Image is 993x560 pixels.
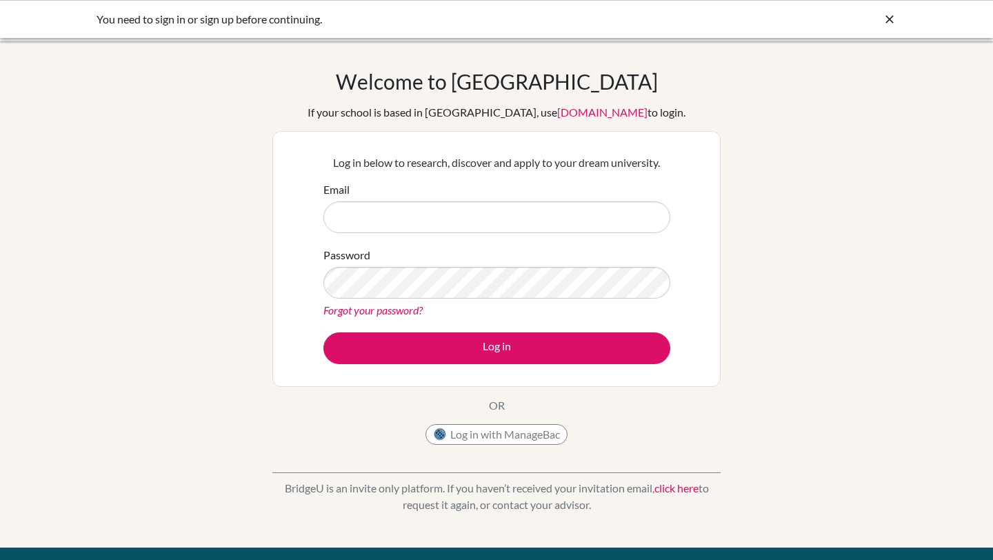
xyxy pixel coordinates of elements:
[425,424,568,445] button: Log in with ManageBac
[654,481,699,494] a: click here
[323,303,423,317] a: Forgot your password?
[489,397,505,414] p: OR
[557,106,648,119] a: [DOMAIN_NAME]
[97,11,690,28] div: You need to sign in or sign up before continuing.
[323,247,370,263] label: Password
[323,154,670,171] p: Log in below to research, discover and apply to your dream university.
[308,104,685,121] div: If your school is based in [GEOGRAPHIC_DATA], use to login.
[323,181,350,198] label: Email
[336,69,658,94] h1: Welcome to [GEOGRAPHIC_DATA]
[272,480,721,513] p: BridgeU is an invite only platform. If you haven’t received your invitation email, to request it ...
[323,332,670,364] button: Log in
